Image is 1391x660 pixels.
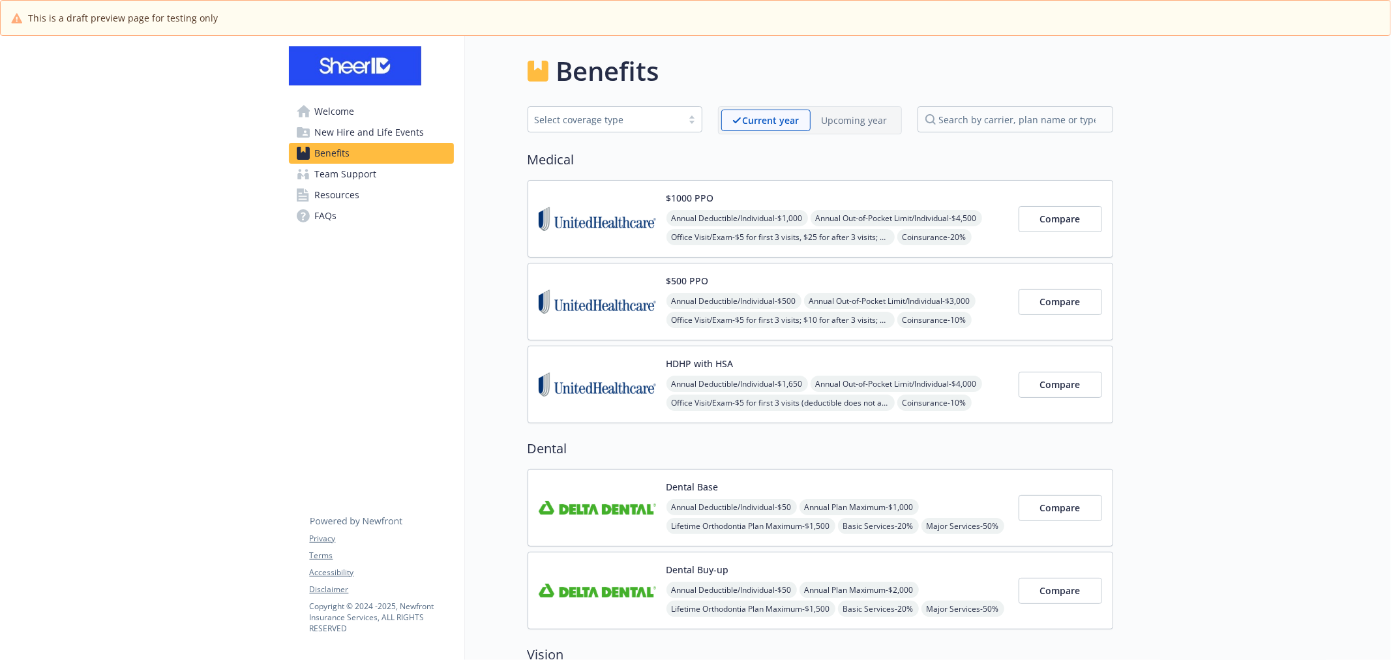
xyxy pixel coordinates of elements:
[666,518,835,534] span: Lifetime Orthodontia Plan Maximum - $1,500
[918,106,1113,132] input: search by carrier, plan name or type
[315,143,350,164] span: Benefits
[666,293,801,309] span: Annual Deductible/Individual - $500
[921,518,1004,534] span: Major Services - 50%
[310,550,453,562] a: Terms
[838,518,919,534] span: Basic Services - 20%
[539,357,656,412] img: United Healthcare Insurance Company carrier logo
[897,395,972,411] span: Coinsurance - 10%
[310,601,453,634] p: Copyright © 2024 - 2025 , Newfront Insurance Services, ALL RIGHTS RESERVED
[1040,378,1081,391] span: Compare
[666,563,729,577] button: Dental Buy-up
[666,191,714,205] button: $1000 PPO
[315,205,337,226] span: FAQs
[289,164,454,185] a: Team Support
[666,210,808,226] span: Annual Deductible/Individual - $1,000
[310,533,453,545] a: Privacy
[528,439,1113,458] h2: Dental
[556,52,659,91] h1: Benefits
[289,185,454,205] a: Resources
[666,395,895,411] span: Office Visit/Exam - $5 for first 3 visits (deductible does not apply); 10% after 3 visits
[539,274,656,329] img: United Healthcare Insurance Company carrier logo
[743,113,800,127] p: Current year
[539,563,656,618] img: Delta Dental Insurance Company carrier logo
[822,113,888,127] p: Upcoming year
[535,113,676,127] div: Select coverage type
[666,480,719,494] button: Dental Base
[666,499,797,515] span: Annual Deductible/Individual - $50
[1019,206,1102,232] button: Compare
[310,567,453,578] a: Accessibility
[1019,495,1102,521] button: Compare
[666,229,895,245] span: Office Visit/Exam - $5 for first 3 visits, $25 for after 3 visits; deductible does not apply
[811,376,982,392] span: Annual Out-of-Pocket Limit/Individual - $4,000
[28,11,218,25] span: This is a draft preview page for testing only
[289,101,454,122] a: Welcome
[315,101,355,122] span: Welcome
[1040,584,1081,597] span: Compare
[315,185,360,205] span: Resources
[666,582,797,598] span: Annual Deductible/Individual - $50
[310,584,453,595] a: Disclaimer
[1019,372,1102,398] button: Compare
[666,601,835,617] span: Lifetime Orthodontia Plan Maximum - $1,500
[666,357,734,370] button: HDHP with HSA
[666,376,808,392] span: Annual Deductible/Individual - $1,650
[811,210,982,226] span: Annual Out-of-Pocket Limit/Individual - $4,500
[897,312,972,328] span: Coinsurance - 10%
[666,274,709,288] button: $500 PPO
[1040,502,1081,514] span: Compare
[289,143,454,164] a: Benefits
[1040,295,1081,308] span: Compare
[289,205,454,226] a: FAQs
[528,150,1113,170] h2: Medical
[921,601,1004,617] span: Major Services - 50%
[315,122,425,143] span: New Hire and Life Events
[800,582,919,598] span: Annual Plan Maximum - $2,000
[804,293,976,309] span: Annual Out-of-Pocket Limit/Individual - $3,000
[666,312,895,328] span: Office Visit/Exam - $5 for first 3 visits; $10 for after 3 visits; deductible does not apply
[315,164,377,185] span: Team Support
[897,229,972,245] span: Coinsurance - 20%
[1019,289,1102,315] button: Compare
[539,191,656,247] img: United Healthcare Insurance Company carrier logo
[838,601,919,617] span: Basic Services - 20%
[1040,213,1081,225] span: Compare
[1019,578,1102,604] button: Compare
[800,499,919,515] span: Annual Plan Maximum - $1,000
[289,122,454,143] a: New Hire and Life Events
[539,480,656,535] img: Delta Dental Insurance Company carrier logo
